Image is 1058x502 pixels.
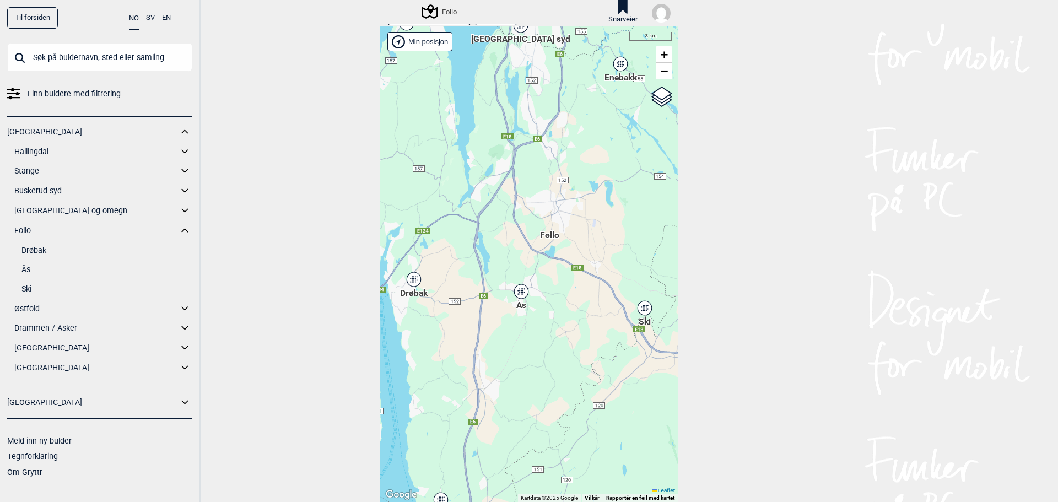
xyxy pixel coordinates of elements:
input: Søk på buldernavn, sted eller samling [7,43,192,72]
a: Finn buldere med filtrering [7,86,192,102]
a: Drøbak [21,242,192,258]
a: Zoom in [656,46,672,63]
div: Follo [423,5,457,18]
a: Stange [14,163,178,179]
a: Ås [21,262,192,278]
button: NO [129,7,139,30]
a: Meld inn ny bulder [7,436,72,445]
a: [GEOGRAPHIC_DATA] [14,360,178,376]
a: [GEOGRAPHIC_DATA] [14,340,178,356]
a: [GEOGRAPHIC_DATA] [7,124,178,140]
a: Ski [21,281,192,297]
div: 3 km [629,32,672,41]
button: SV [146,7,155,29]
span: − [661,64,668,78]
button: EN [162,7,171,29]
img: Google [383,488,419,502]
div: Ski [641,305,648,311]
a: [GEOGRAPHIC_DATA] og omegn [14,203,178,219]
a: Layers [651,85,672,109]
a: Follo [14,223,178,239]
span: + [661,47,668,61]
a: Zoom out [656,63,672,79]
span: Kartdata ©2025 Google [521,495,578,501]
a: Leaflet [652,487,675,493]
div: Follo [546,218,553,225]
a: Rapportér en feil med kartet [606,495,674,501]
a: Østfold [14,301,178,317]
a: Om Gryttr [7,468,42,477]
a: [GEOGRAPHIC_DATA] [7,395,178,411]
div: Ås [518,288,525,295]
div: Vis min posisjon [387,32,452,51]
div: Enebakk [617,61,624,67]
div: Drøbak [411,276,417,283]
a: Vilkår [585,495,600,501]
a: Drammen / Asker [14,320,178,336]
a: Hallingdal [14,144,178,160]
img: User fallback1 [652,4,671,23]
a: Til forsiden [7,7,58,29]
span: Finn buldere med filtrering [28,86,121,102]
a: Åpne dette området i Google Maps (et nytt vindu åpnes) [383,488,419,502]
a: Tegnforklaring [7,452,58,461]
a: Buskerud syd [14,183,178,199]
